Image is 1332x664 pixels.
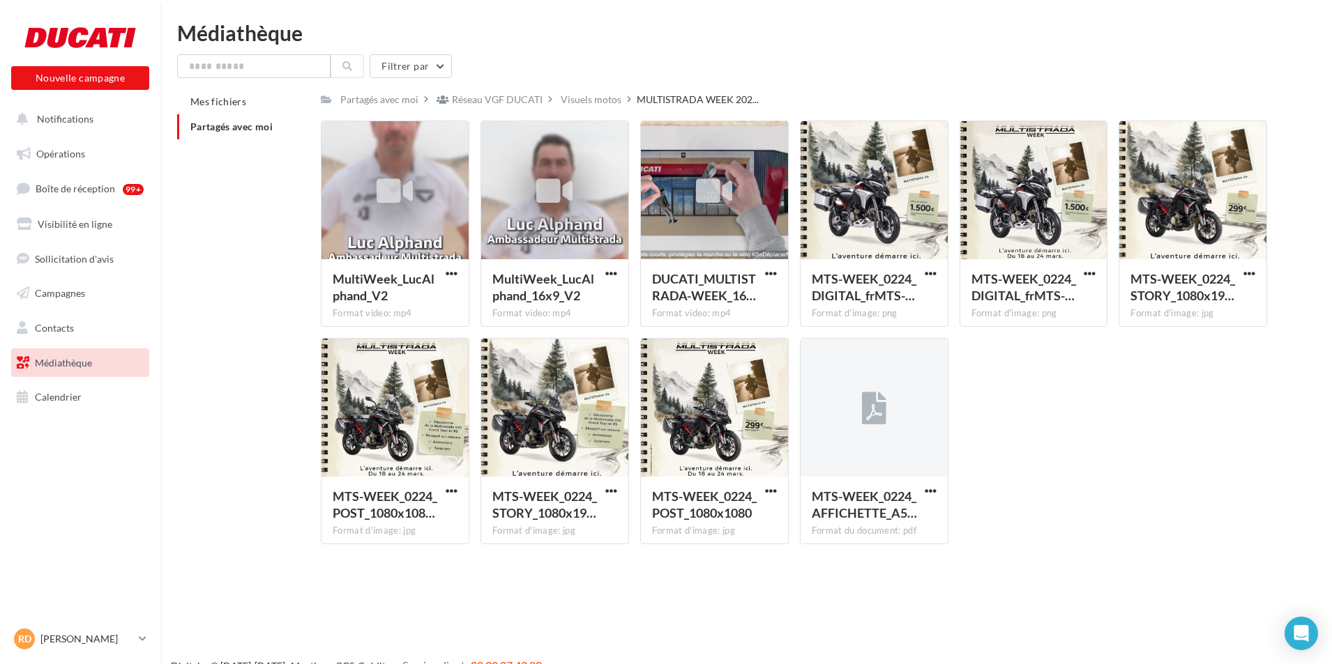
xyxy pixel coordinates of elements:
span: DUCATI_MULTISTRADA-WEEK_16-9_LOM 2 [652,271,756,303]
div: Format d'image: jpg [652,525,777,537]
div: 99+ [123,184,144,195]
div: Format du document: pdf [812,525,937,537]
span: MTS-WEEK_0224_AFFICHETTE_A5_V1 [812,488,917,520]
a: Calendrier [8,383,152,412]
div: Médiathèque [177,22,1315,43]
div: Format video: mp4 [492,307,617,320]
div: Visuels motos [561,93,621,107]
span: Visibilité en ligne [38,218,112,230]
span: Mes fichiers [190,95,246,107]
div: Réseau VGF DUCATI [452,93,543,107]
a: Visibilité en ligne [8,210,152,239]
span: RD [18,632,31,646]
span: MULTISTRADA WEEK 202... [637,93,759,107]
div: Format video: mp4 [652,307,777,320]
button: Notifications [8,105,146,134]
span: Partagés avec moi [190,121,273,132]
p: [PERSON_NAME] [40,632,133,646]
span: Boîte de réception [36,183,115,194]
span: MTS-WEEK_0224_DIGITAL_frMTS-WEEK_0224_POST_1080x1080 [971,271,1076,303]
a: Opérations [8,139,152,169]
a: Campagnes [8,279,152,308]
div: Format d'image: png [812,307,937,320]
span: MTS-WEEK_0224_STORY_1080x1920 [1130,271,1235,303]
span: Notifications [37,113,93,125]
div: Open Intercom Messenger [1285,617,1318,650]
div: Format d'image: jpg [333,525,457,537]
span: MultiWeek_LucAlphand_16x9_V2 [492,271,594,303]
span: Médiathèque [35,357,92,369]
div: Format d'image: jpg [1130,307,1255,320]
span: MTS-WEEK_0224_POST_1080x1080 [652,488,757,520]
a: Sollicitation d'avis [8,245,152,274]
button: Filtrer par [370,54,452,78]
a: Contacts [8,314,152,343]
span: MTS-WEEK_0224_DIGITAL_frMTS-WEEK_0224_STORY_1080x1920 [812,271,916,303]
span: Opérations [36,148,85,160]
a: Médiathèque [8,348,152,378]
span: MTS-WEEK_0224_STORY_1080x1920_PROGRAMME [492,488,597,520]
span: Calendrier [35,391,82,403]
div: Format d'image: png [971,307,1096,320]
a: RD [PERSON_NAME] [11,626,149,652]
span: MTS-WEEK_0224_POST_1080x1080_PROGRAMME [333,488,437,520]
div: Format d'image: jpg [492,525,617,537]
div: Format video: mp4 [333,307,457,320]
span: Contacts [35,322,74,334]
span: Sollicitation d'avis [35,252,114,264]
span: Campagnes [35,287,85,299]
button: Nouvelle campagne [11,66,149,90]
span: MultiWeek_LucAlphand_V2 [333,271,434,303]
div: Partagés avec moi [340,93,418,107]
a: Boîte de réception99+ [8,173,152,203]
